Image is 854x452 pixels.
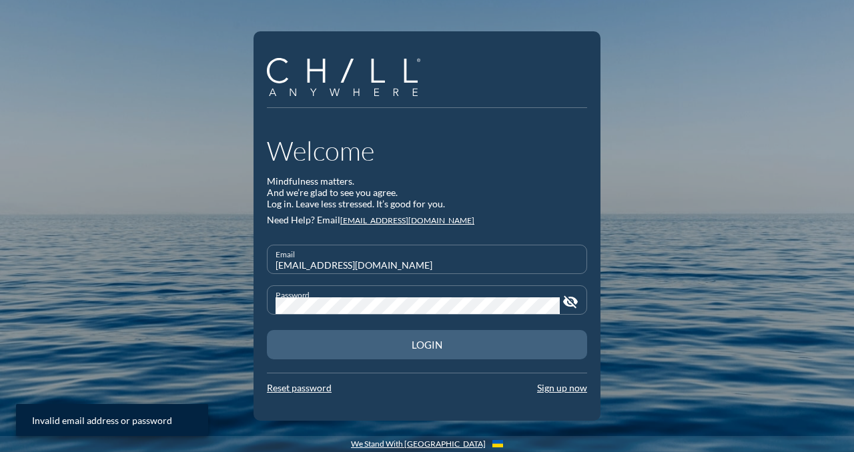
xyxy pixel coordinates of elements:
[276,257,578,273] input: Email
[267,135,587,167] h1: Welcome
[267,382,332,393] a: Reset password
[537,382,587,393] a: Sign up now
[290,339,564,351] div: Login
[267,176,587,209] div: Mindfulness matters. And we’re glad to see you agree. Log in. Leave less stressed. It’s good for ...
[276,297,560,314] input: Password
[267,58,420,96] img: Company Logo
[267,214,340,225] span: Need Help? Email
[340,215,474,225] a: [EMAIL_ADDRESS][DOMAIN_NAME]
[16,404,208,436] div: Invalid email address or password
[267,58,430,98] a: Company Logo
[351,439,486,449] a: We Stand With [GEOGRAPHIC_DATA]
[562,294,578,310] i: visibility_off
[267,330,587,359] button: Login
[492,440,503,447] img: Flag_of_Ukraine.1aeecd60.svg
